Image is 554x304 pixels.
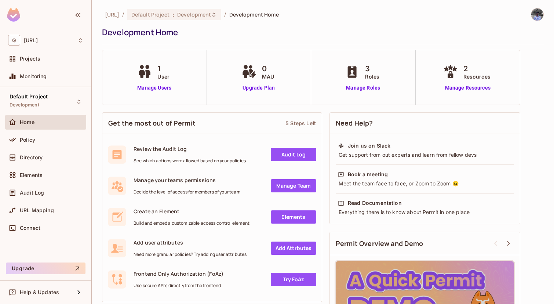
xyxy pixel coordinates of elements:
span: : [172,12,175,18]
span: 0 [262,63,274,74]
span: Development [10,102,39,108]
a: Elements [271,210,316,224]
span: Home [20,119,35,125]
span: Roles [365,73,379,80]
span: Review the Audit Log [134,145,246,152]
div: Book a meeting [348,171,388,178]
span: Audit Log [20,190,44,196]
span: Add user attributes [134,239,247,246]
span: Elements [20,172,43,178]
span: Use secure API's directly from the frontend [134,283,223,289]
li: / [224,11,226,18]
div: Everything there is to know about Permit in one place [338,209,512,216]
img: Mithies [531,8,543,21]
a: Manage Team [271,179,316,192]
span: 3 [365,63,379,74]
a: Try FoAz [271,273,316,286]
span: the active workspace [105,11,119,18]
span: Policy [20,137,35,143]
span: Development Home [229,11,279,18]
span: Need Help? [336,119,373,128]
a: Upgrade Plan [240,84,278,92]
span: Directory [20,155,43,160]
span: Get the most out of Permit [108,119,196,128]
a: Manage Roles [343,84,383,92]
span: Help & Updates [20,289,59,295]
a: Add Attrbutes [271,242,316,255]
span: Decide the level of access for members of your team [134,189,240,195]
span: MAU [262,73,274,80]
span: Build and embed a customizable access control element [134,220,249,226]
span: Create an Element [134,208,249,215]
a: Manage Users [135,84,173,92]
span: Frontend Only Authorization (FoAz) [134,270,223,277]
div: Get support from out experts and learn from fellow devs [338,151,512,159]
span: Resources [463,73,491,80]
span: G [8,35,20,46]
span: 2 [463,63,491,74]
span: Manage your teams permissions [134,177,240,184]
div: Meet the team face to face, or Zoom to Zoom 😉 [338,180,512,187]
span: Monitoring [20,73,47,79]
div: Development Home [102,27,540,38]
span: Connect [20,225,40,231]
span: Default Project [131,11,170,18]
a: Manage Resources [441,84,494,92]
span: Need more granular policies? Try adding user attributes [134,251,247,257]
span: See which actions were allowed based on your policies [134,158,246,164]
span: User [157,73,170,80]
button: Upgrade [6,263,85,274]
a: Audit Log [271,148,316,161]
span: Development [177,11,211,18]
span: Workspace: genworx.ai [24,37,38,43]
span: Projects [20,56,40,62]
span: 1 [157,63,170,74]
div: Join us on Slack [348,142,390,149]
span: Permit Overview and Demo [336,239,423,248]
span: URL Mapping [20,207,54,213]
span: Default Project [10,94,48,99]
li: / [122,11,124,18]
img: SReyMgAAAABJRU5ErkJggg== [7,8,20,22]
div: 5 Steps Left [285,120,316,127]
div: Read Documentation [348,199,402,207]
